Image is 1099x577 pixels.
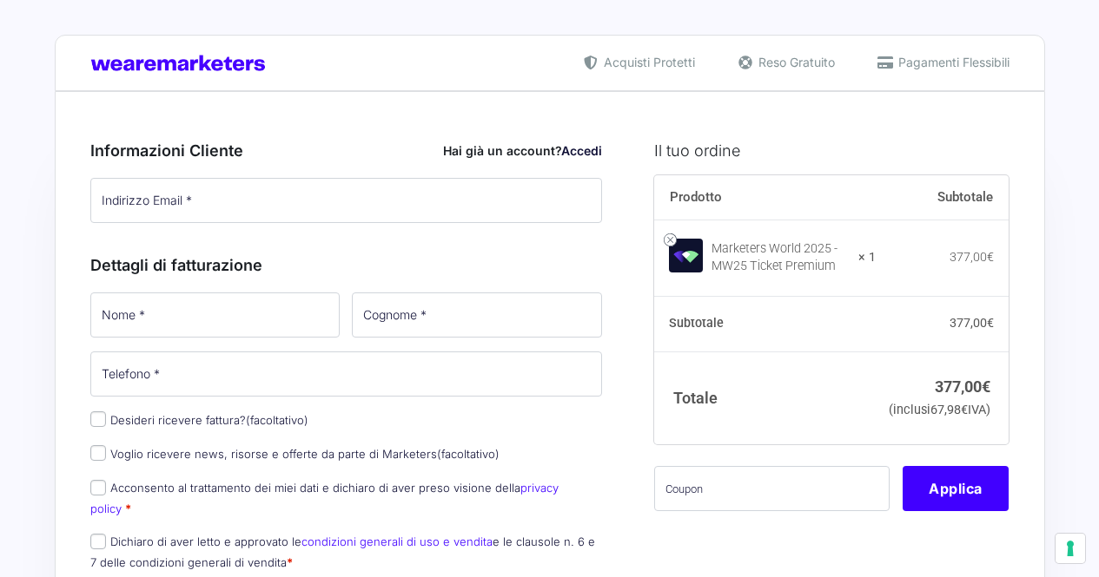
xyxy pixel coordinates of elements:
[90,447,500,461] label: Voglio ricevere news, risorse e offerte da parte di Marketers
[961,403,968,417] span: €
[352,292,602,338] input: Cognome *
[90,178,603,223] input: Indirizzo Email *
[90,481,559,515] label: Acconsento al trattamento dei miei dati e dichiaro di aver preso visione della
[90,413,308,427] label: Desideri ricevere fattura?
[950,316,994,330] bdi: 377,00
[903,466,1009,511] button: Applica
[982,377,990,396] span: €
[90,534,106,549] input: Dichiaro di aver letto e approvato lecondizioni generali di uso e venditae le clausole n. 6 e 7 d...
[987,250,994,264] span: €
[754,53,835,71] span: Reso Gratuito
[90,445,106,461] input: Voglio ricevere news, risorse e offerte da parte di Marketers(facoltativo)
[90,292,341,338] input: Nome *
[599,53,695,71] span: Acquisti Protetti
[858,249,876,266] strong: × 1
[654,466,890,511] input: Coupon
[90,351,603,397] input: Telefono *
[654,139,1009,162] h3: Il tuo ordine
[987,316,994,330] span: €
[654,297,876,352] th: Subtotale
[669,239,703,272] img: Marketers World 2025 - MW25 Ticket Premium
[1056,534,1085,563] button: Le tue preferenze relative al consenso per le tecnologie di tracciamento
[894,53,1010,71] span: Pagamenti Flessibili
[654,175,876,220] th: Prodotto
[437,447,500,461] span: (facoltativo)
[443,141,602,160] div: Hai già un account?
[90,411,106,427] input: Desideri ricevere fattura?(facoltativo)
[889,403,990,417] small: (inclusi IVA)
[90,480,106,495] input: Acconsento al trattamento dei miei dati e dichiaro di aver preso visione dellaprivacy policy
[876,175,1010,220] th: Subtotale
[561,143,602,158] a: Accedi
[654,351,876,444] th: Totale
[712,240,847,275] div: Marketers World 2025 - MW25 Ticket Premium
[930,403,968,417] span: 67,98
[950,250,994,264] bdi: 377,00
[14,509,66,561] iframe: Customerly Messenger Launcher
[90,534,595,568] label: Dichiaro di aver letto e approvato le e le clausole n. 6 e 7 delle condizioni generali di vendita
[90,139,603,162] h3: Informazioni Cliente
[90,253,603,277] h3: Dettagli di fatturazione
[90,481,559,515] a: privacy policy
[246,413,308,427] span: (facoltativo)
[935,377,990,396] bdi: 377,00
[301,534,493,548] a: condizioni generali di uso e vendita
